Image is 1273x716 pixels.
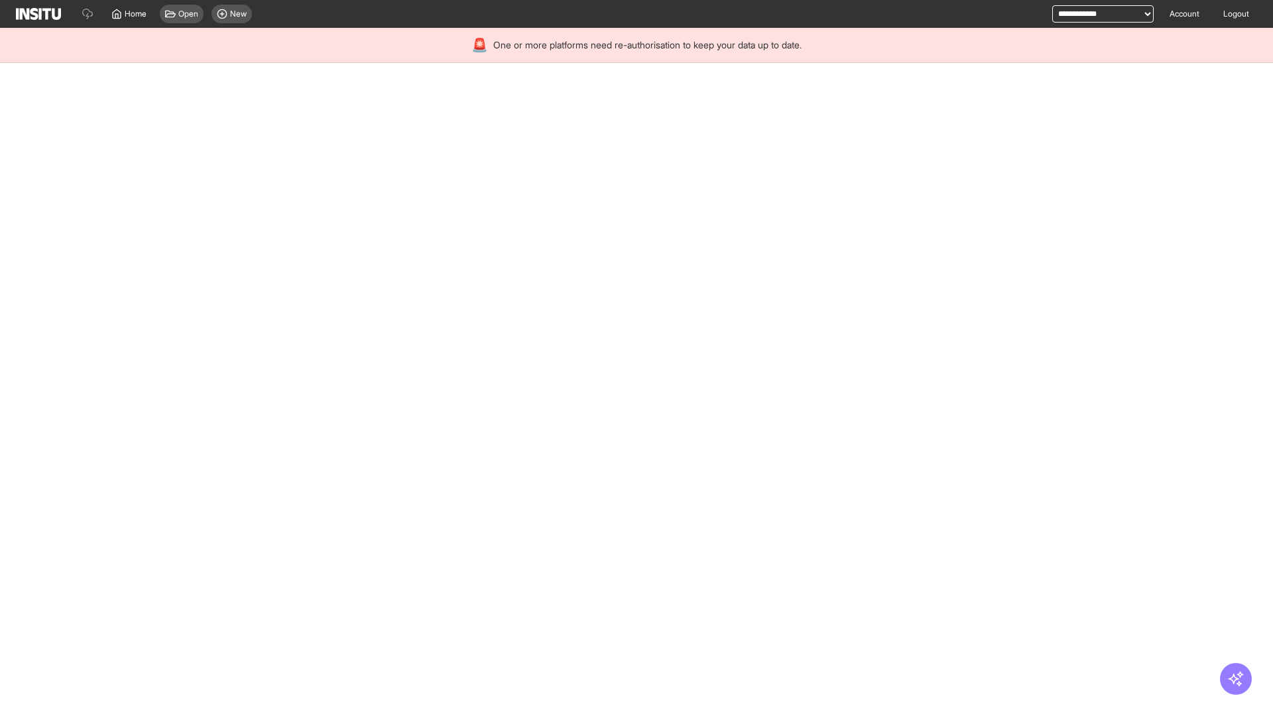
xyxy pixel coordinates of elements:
[178,9,198,19] span: Open
[471,36,488,54] div: 🚨
[230,9,247,19] span: New
[125,9,147,19] span: Home
[16,8,61,20] img: Logo
[493,38,802,52] span: One or more platforms need re-authorisation to keep your data up to date.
